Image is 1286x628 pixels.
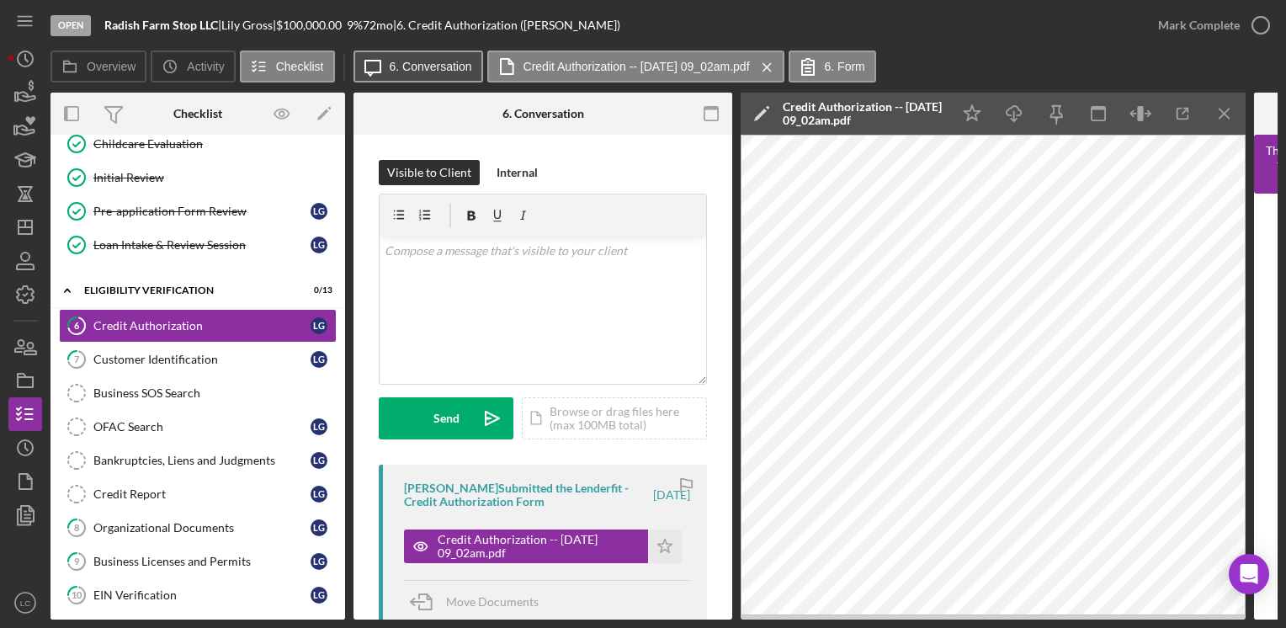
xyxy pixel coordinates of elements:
div: L G [311,203,327,220]
a: Pre-application Form ReviewLG [59,194,337,228]
label: 6. Conversation [390,60,472,73]
a: OFAC SearchLG [59,410,337,444]
a: 8Organizational DocumentsLG [59,511,337,545]
a: 10EIN VerificationLG [59,578,337,612]
button: Move Documents [404,581,555,623]
div: Customer Identification [93,353,311,366]
div: 9 % [347,19,363,32]
div: L G [311,418,327,435]
div: 72 mo [363,19,393,32]
div: Checklist [173,107,222,120]
div: L G [311,317,327,334]
button: 6. Form [789,51,876,82]
time: 2025-08-24 13:02 [653,488,690,502]
tspan: 8 [74,522,79,533]
label: Credit Authorization -- [DATE] 09_02am.pdf [523,60,750,73]
div: L G [311,519,327,536]
a: Loan Intake & Review SessionLG [59,228,337,262]
a: Business SOS Search [59,376,337,410]
div: Bankruptcies, Liens and Judgments [93,454,311,467]
button: Credit Authorization -- [DATE] 09_02am.pdf [487,51,784,82]
a: Childcare Evaluation [59,127,337,161]
tspan: 9 [74,556,80,567]
div: L G [311,452,327,469]
div: L G [311,553,327,570]
div: Credit Authorization -- [DATE] 09_02am.pdf [783,100,943,127]
div: Visible to Client [387,160,471,185]
div: | [104,19,221,32]
div: Credit Report [93,487,311,501]
tspan: 10 [72,589,82,600]
div: OFAC Search [93,420,311,434]
div: 6. Conversation [502,107,584,120]
label: 6. Form [825,60,865,73]
span: Move Documents [446,594,539,609]
button: Internal [488,160,546,185]
div: Lily Gross | [221,19,276,32]
a: 6Credit AuthorizationLG [59,309,337,343]
div: L G [311,351,327,368]
div: Business Licenses and Permits [93,555,311,568]
div: EIN Verification [93,588,311,602]
a: 9Business Licenses and PermitsLG [59,545,337,578]
div: Open [50,15,91,36]
div: L G [311,587,327,604]
div: Eligibility Verification [84,285,290,295]
div: Business SOS Search [93,386,336,400]
div: 0 / 13 [302,285,332,295]
text: LC [20,599,30,608]
label: Activity [187,60,224,73]
a: 7Customer IdentificationLG [59,343,337,376]
label: Checklist [276,60,324,73]
button: 6. Conversation [353,51,483,82]
div: $100,000.00 [276,19,347,32]
button: Overview [50,51,146,82]
div: [PERSON_NAME] Submitted the Lenderfit - Credit Authorization Form [404,482,651,508]
button: Mark Complete [1141,8,1278,42]
a: Bankruptcies, Liens and JudgmentsLG [59,444,337,477]
div: L G [311,237,327,253]
button: Activity [151,51,235,82]
tspan: 7 [74,354,80,365]
div: Pre-application Form Review [93,205,311,218]
label: Overview [87,60,136,73]
tspan: 6 [74,320,80,331]
button: Credit Authorization -- [DATE] 09_02am.pdf [404,530,682,563]
div: Childcare Evaluation [93,137,336,151]
button: LC [8,586,42,620]
a: Initial Review [59,161,337,194]
button: Checklist [240,51,335,82]
div: Loan Intake & Review Session [93,238,311,252]
div: Organizational Documents [93,521,311,535]
div: Initial Review [93,171,336,184]
div: Open Intercom Messenger [1229,554,1269,594]
button: Visible to Client [379,160,480,185]
b: Radish Farm Stop LLC [104,18,218,32]
div: Credit Authorization [93,319,311,333]
div: Send [433,397,460,439]
div: | 6. Credit Authorization ([PERSON_NAME]) [393,19,620,32]
div: Credit Authorization -- [DATE] 09_02am.pdf [438,533,640,560]
div: Mark Complete [1158,8,1240,42]
a: Credit ReportLG [59,477,337,511]
div: Internal [497,160,538,185]
button: Send [379,397,513,439]
div: L G [311,486,327,503]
